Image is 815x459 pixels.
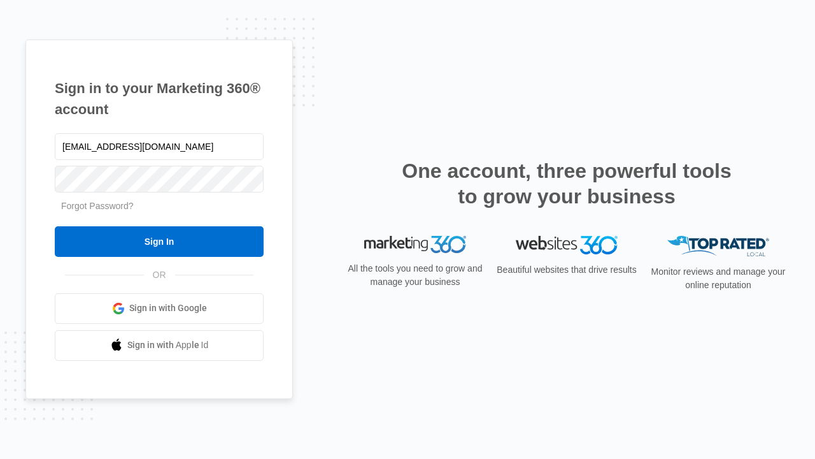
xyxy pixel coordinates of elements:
[55,330,264,361] a: Sign in with Apple Id
[647,265,790,292] p: Monitor reviews and manage your online reputation
[516,236,618,254] img: Websites 360
[344,262,486,289] p: All the tools you need to grow and manage your business
[129,302,207,315] span: Sign in with Google
[667,236,769,257] img: Top Rated Local
[495,263,638,277] p: Beautiful websites that drive results
[61,201,134,211] a: Forgot Password?
[127,339,209,352] span: Sign in with Apple Id
[364,236,466,254] img: Marketing 360
[55,133,264,160] input: Email
[398,158,735,209] h2: One account, three powerful tools to grow your business
[55,226,264,257] input: Sign In
[55,293,264,324] a: Sign in with Google
[55,78,264,120] h1: Sign in to your Marketing 360® account
[144,268,175,282] span: OR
